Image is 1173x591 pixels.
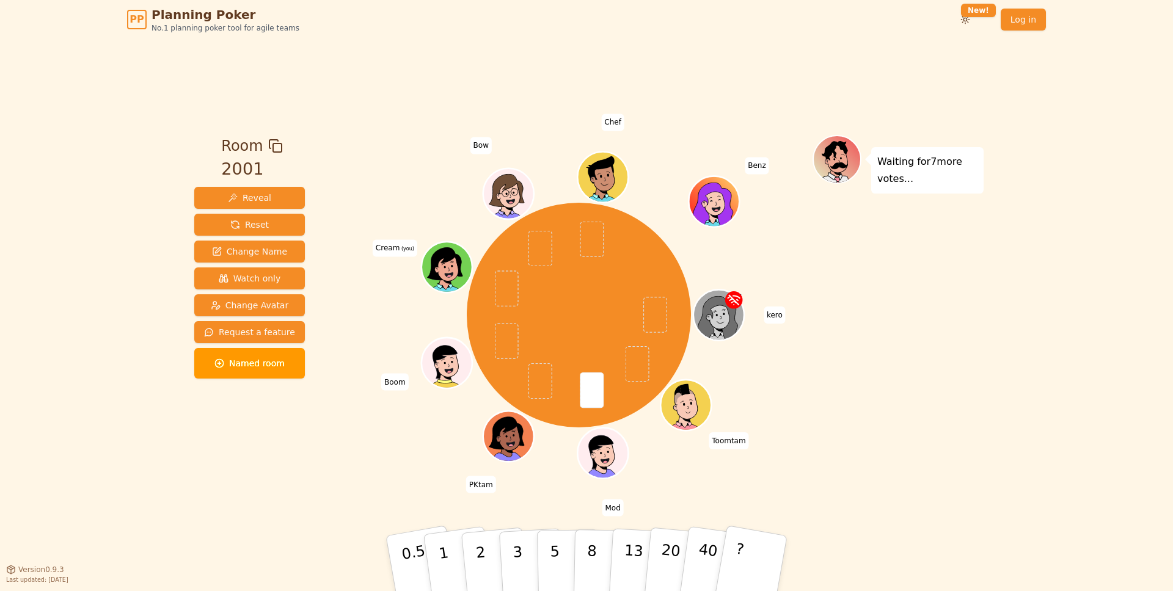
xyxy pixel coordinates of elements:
[400,246,414,252] span: (you)
[228,192,271,204] span: Reveal
[127,6,299,33] a: PPPlanning PokerNo.1 planning poker tool for agile teams
[954,9,976,31] button: New!
[194,187,305,209] button: Reveal
[230,219,269,231] span: Reset
[194,321,305,343] button: Request a feature
[602,499,623,517] span: Click to change your name
[1001,9,1046,31] a: Log in
[212,245,287,258] span: Change Name
[194,267,305,289] button: Watch only
[381,374,409,391] span: Click to change your name
[18,565,64,575] span: Version 0.9.3
[6,565,64,575] button: Version0.9.3
[601,114,624,131] span: Click to change your name
[194,348,305,379] button: Named room
[214,357,285,369] span: Named room
[745,157,769,174] span: Click to change your name
[194,214,305,236] button: Reset
[961,4,996,17] div: New!
[709,432,748,449] span: Click to change your name
[466,476,496,493] span: Click to change your name
[221,157,282,182] div: 2001
[152,6,299,23] span: Planning Poker
[764,306,786,324] span: Click to change your name
[194,294,305,316] button: Change Avatar
[221,135,263,157] span: Room
[373,239,417,256] span: Click to change your name
[204,326,295,338] span: Request a feature
[423,243,471,291] button: Click to change your avatar
[194,241,305,263] button: Change Name
[152,23,299,33] span: No.1 planning poker tool for agile teams
[219,272,281,285] span: Watch only
[877,153,977,187] p: Waiting for 7 more votes...
[6,576,68,583] span: Last updated: [DATE]
[211,299,289,311] span: Change Avatar
[470,137,492,154] span: Click to change your name
[130,12,144,27] span: PP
